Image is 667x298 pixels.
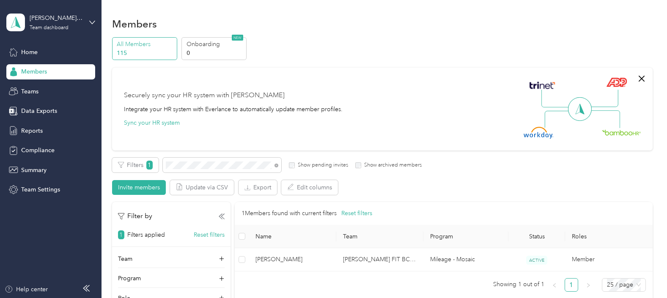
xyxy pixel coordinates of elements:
[255,255,329,264] span: [PERSON_NAME]
[281,180,338,195] button: Edit columns
[620,251,667,298] iframe: Everlance-gr Chat Button Frame
[602,129,641,135] img: BambooHR
[508,225,565,248] th: Status
[124,105,343,114] div: Integrate your HR system with Everlance to automatically update member profiles.
[336,248,423,271] td: Scott Millar FIT BC Team
[112,180,166,195] button: Invite members
[249,225,336,248] th: Name
[607,279,641,291] span: 25 / page
[590,110,620,128] img: Line Right Down
[295,161,348,169] label: Show pending invites
[146,161,153,170] span: 1
[21,166,47,175] span: Summary
[606,77,627,87] img: ADP
[118,230,124,239] span: 1
[565,278,578,292] li: 1
[524,127,553,139] img: Workday
[30,25,69,30] div: Team dashboard
[112,19,157,28] h1: Members
[589,90,618,107] img: Line Right Up
[112,158,159,172] button: Filters1
[544,110,574,128] img: Line Left Down
[565,248,652,271] td: Member
[194,230,225,239] button: Reset filters
[239,180,277,195] button: Export
[336,225,423,248] th: Team
[124,90,285,101] div: Securely sync your HR system with [PERSON_NAME]
[602,278,646,292] div: Page Size
[21,185,60,194] span: Team Settings
[21,107,57,115] span: Data Exports
[21,146,55,155] span: Compliance
[526,256,547,265] span: ACTIVE
[582,278,595,292] button: right
[5,285,48,294] button: Help center
[21,126,43,135] span: Reports
[423,248,508,271] td: Mileage - Mosaic
[552,283,557,288] span: left
[21,67,47,76] span: Members
[361,161,422,169] label: Show archived members
[493,278,544,291] span: Showing 1 out of 1
[255,233,329,240] span: Name
[187,49,244,57] p: 0
[527,79,557,91] img: Trinet
[21,87,38,96] span: Teams
[249,248,336,271] td: Kyle Jolie
[242,209,337,218] p: 1 Members found with current filters
[548,278,561,292] button: left
[565,279,578,291] a: 1
[117,40,174,49] p: All Members
[118,211,152,221] p: Filter by
[341,209,372,218] button: Reset filters
[21,48,38,57] span: Home
[127,230,165,239] p: Filters applied
[586,283,591,288] span: right
[541,90,571,108] img: Line Left Up
[124,118,180,127] button: Sync your HR system
[170,180,234,195] button: Update via CSV
[548,278,561,292] li: Previous Page
[118,254,132,263] p: Team
[565,225,652,248] th: Roles
[423,225,508,248] th: Program
[117,49,174,57] p: 115
[582,278,595,292] li: Next Page
[232,35,243,41] span: NEW
[187,40,244,49] p: Onboarding
[118,274,141,283] p: Program
[30,14,82,22] div: [PERSON_NAME] FIT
